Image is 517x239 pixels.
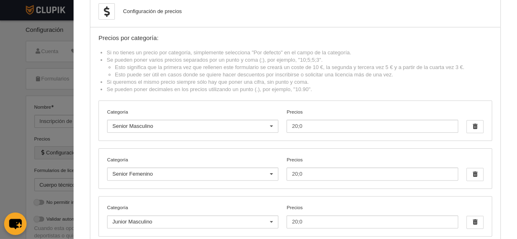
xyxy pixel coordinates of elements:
[286,168,458,181] input: Precios
[107,56,492,78] li: Se pueden poner varios precios separados por un punto y coma (;), por ejemplo, "10;5;5;3".
[286,215,458,228] input: Precios
[112,123,153,129] span: Senior Masculino
[107,108,278,116] label: Categoría
[112,219,152,225] span: Junior Masculino
[107,204,278,211] label: Categoría
[107,49,492,56] li: Si no tienes un precio por categoría, simplemente selecciona "Por defecto" en el campo de la cate...
[286,120,458,133] input: Precios
[107,156,278,163] label: Categoría
[123,8,182,15] div: Configuración de precios
[112,171,153,177] span: Senior Femenino
[286,108,458,133] label: Precios
[107,78,492,86] li: Si queremos el mismo precio siempre sólo hay que poner una cifra, sin punto y coma.
[115,64,492,71] li: Esto significa que la primera vez que rellenen este formulario se creará un coste de 10 €, la seg...
[286,204,458,228] label: Precios
[107,86,492,93] li: Se pueden poner decimales en los precios utilizando un punto (.), por ejemplo, "10.90".
[115,71,492,78] li: Esto puede ser útil en casos donde se quiere hacer descuentos por inscribirse o solicitar una lic...
[286,156,458,181] label: Precios
[98,35,492,42] div: Precios por categoría:
[4,212,27,235] button: chat-button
